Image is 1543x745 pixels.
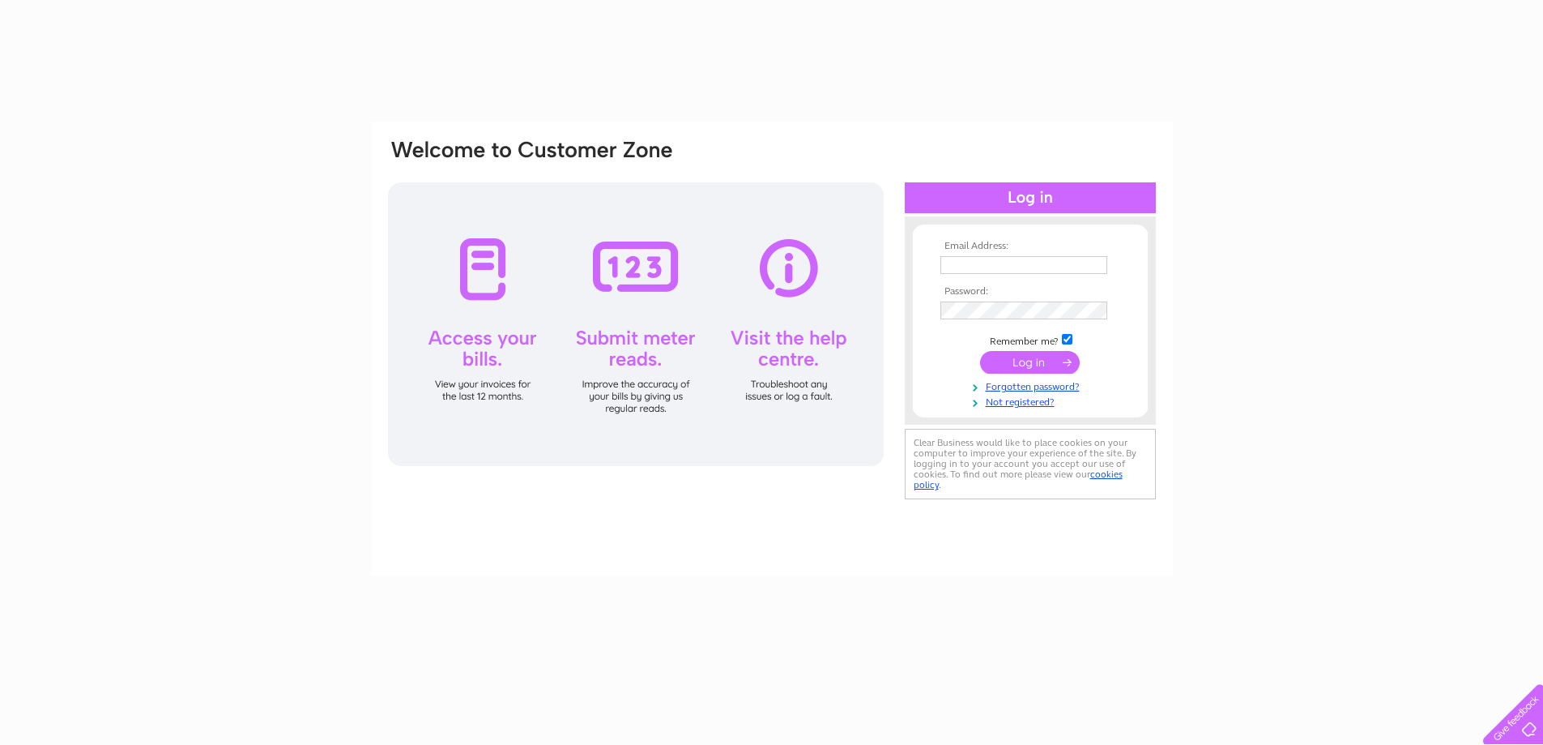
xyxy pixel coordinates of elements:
[936,241,1124,252] th: Email Address:
[936,332,1124,348] td: Remember me?
[905,429,1156,499] div: Clear Business would like to place cookies on your computer to improve your experience of the sit...
[980,351,1080,374] input: Submit
[940,378,1124,393] a: Forgotten password?
[940,393,1124,409] a: Not registered?
[936,286,1124,298] th: Password:
[914,469,1123,490] a: cookies policy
